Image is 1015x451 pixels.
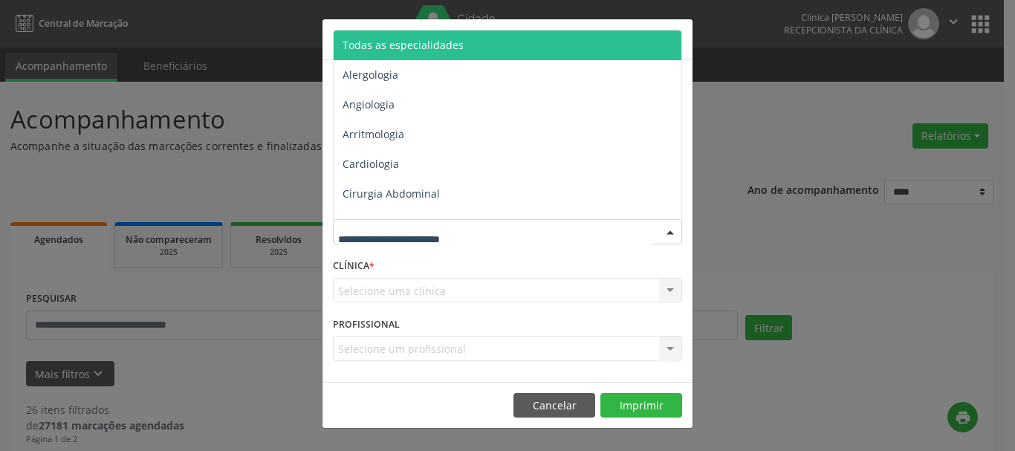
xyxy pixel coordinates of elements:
button: Close [663,19,693,56]
span: Angiologia [343,97,395,111]
button: Cancelar [513,393,595,418]
h5: Relatório de agendamentos [333,30,503,49]
span: Arritmologia [343,127,404,141]
button: Imprimir [600,393,682,418]
label: PROFISSIONAL [333,313,400,336]
span: Todas as especialidades [343,38,464,52]
span: Cardiologia [343,157,399,171]
span: Cirurgia Abdominal [343,186,440,201]
span: Alergologia [343,68,398,82]
label: CLÍNICA [333,255,374,278]
span: Cirurgia Bariatrica [343,216,434,230]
